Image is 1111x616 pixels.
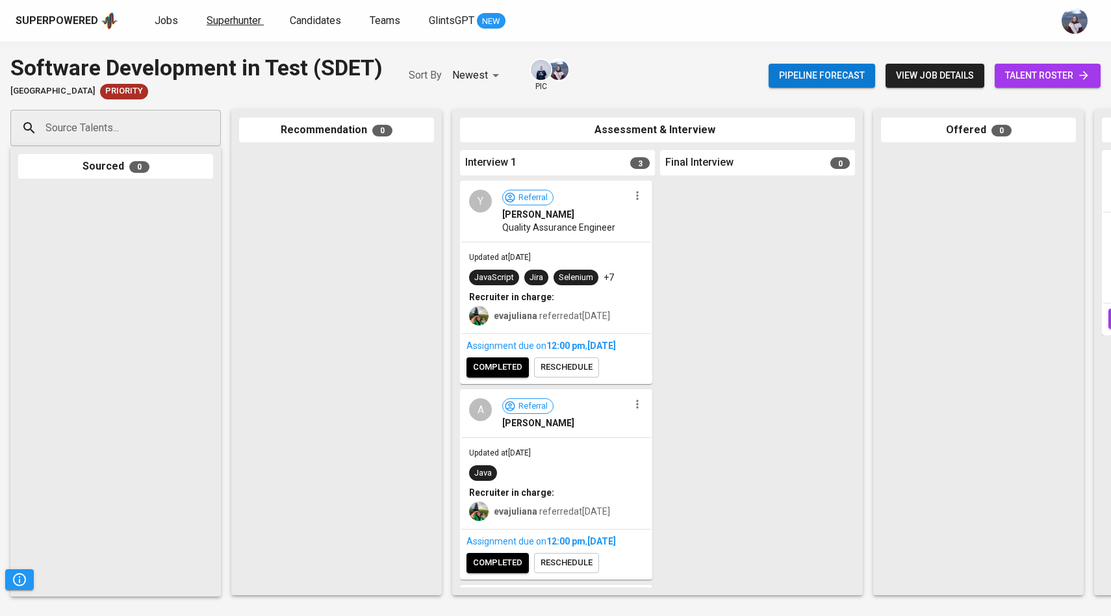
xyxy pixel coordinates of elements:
[494,506,537,517] b: evajuliana
[494,311,610,321] span: referred at [DATE]
[541,360,593,375] span: reschedule
[559,272,593,284] div: Selenium
[587,340,616,351] span: [DATE]
[466,339,646,352] div: Assignment due on ,
[531,60,551,80] img: annisa@glints.com
[541,556,593,571] span: reschedule
[372,125,392,136] span: 0
[513,400,553,413] span: Referral
[466,357,529,378] button: completed
[370,14,400,27] span: Teams
[530,58,552,92] div: pic
[207,14,261,27] span: Superhunter
[769,64,875,88] button: Pipeline forecast
[10,85,95,97] span: [GEOGRAPHIC_DATA]
[5,569,34,590] button: Pipeline Triggers
[469,502,489,521] img: eva@glints.com
[290,13,344,29] a: Candidates
[534,357,599,378] button: reschedule
[239,118,434,143] div: Recommendation
[101,11,118,31] img: app logo
[474,467,492,480] div: Java
[587,536,616,546] span: [DATE]
[466,535,646,548] div: Assignment due on ,
[16,14,98,29] div: Superpowered
[469,190,492,212] div: Y
[1005,68,1090,84] span: talent roster
[473,360,522,375] span: completed
[409,68,442,83] p: Sort By
[155,13,181,29] a: Jobs
[155,14,178,27] span: Jobs
[207,13,264,29] a: Superhunter
[466,553,529,573] button: completed
[469,253,531,262] span: Updated at [DATE]
[460,181,652,384] div: YReferral[PERSON_NAME]Quality Assurance EngineerUpdated at[DATE]JavaScriptJiraSelenium+7Recruiter...
[429,13,505,29] a: GlintsGPT NEW
[502,417,574,430] span: [PERSON_NAME]
[779,68,865,84] span: Pipeline forecast
[452,64,504,88] div: Newest
[469,448,531,457] span: Updated at [DATE]
[370,13,403,29] a: Teams
[881,118,1076,143] div: Offered
[465,155,517,170] span: Interview 1
[477,15,505,28] span: NEW
[494,506,610,517] span: referred at [DATE]
[665,155,734,170] span: Final Interview
[429,14,474,27] span: GlintsGPT
[100,85,148,97] span: Priority
[469,487,554,498] b: Recruiter in charge:
[100,84,148,99] div: New Job received from Demand Team
[469,398,492,421] div: A
[1062,8,1088,34] img: christine.raharja@glints.com
[502,221,615,234] span: Quality Assurance Engineer
[896,68,974,84] span: view job details
[16,11,118,31] a: Superpoweredapp logo
[469,306,489,326] img: eva@glints.com
[494,311,537,321] b: evajuliana
[460,118,855,143] div: Assessment & Interview
[474,272,514,284] div: JavaScript
[502,208,574,221] span: [PERSON_NAME]
[10,52,383,84] div: Software Development in Test (SDET)
[513,192,553,204] span: Referral
[469,292,554,302] b: Recruiter in charge:
[129,161,149,173] span: 0
[546,536,585,546] span: 12:00 PM
[886,64,984,88] button: view job details
[214,127,216,129] button: Open
[530,272,543,284] div: Jira
[18,154,213,179] div: Sourced
[604,271,614,284] p: +7
[995,64,1101,88] a: talent roster
[460,389,652,580] div: AReferral[PERSON_NAME]Updated at[DATE]JavaRecruiter in charge:evajuliana referredat[DATE]Assignme...
[548,60,568,80] img: christine.raharja@glints.com
[290,14,341,27] span: Candidates
[830,157,850,169] span: 0
[630,157,650,169] span: 3
[473,556,522,571] span: completed
[991,125,1012,136] span: 0
[534,553,599,573] button: reschedule
[546,340,585,351] span: 12:00 PM
[452,68,488,83] p: Newest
